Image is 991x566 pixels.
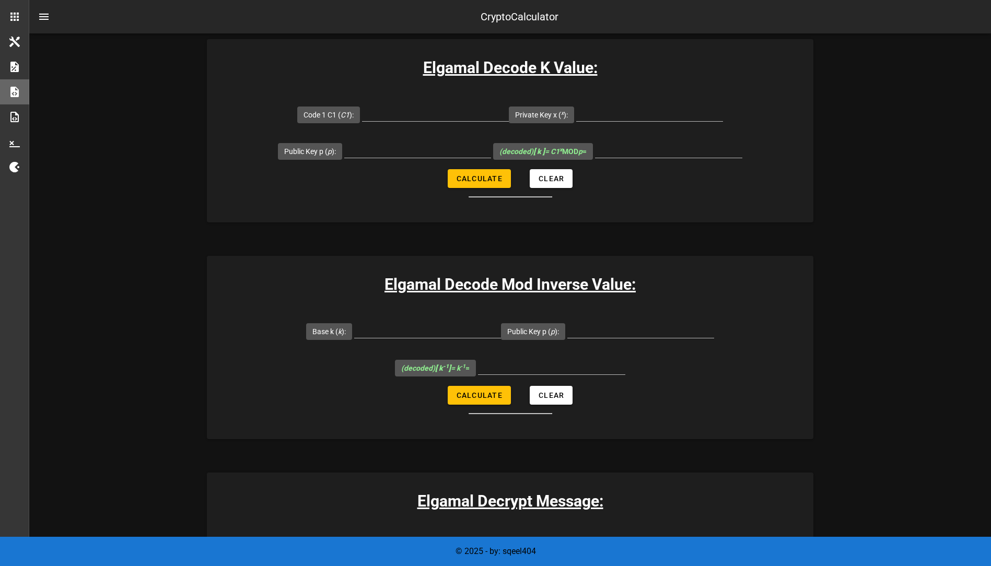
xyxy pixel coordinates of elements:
span: © 2025 - by: sqeel404 [456,546,536,556]
sup: x [561,110,564,116]
h3: Elgamal Decode Mod Inverse Value: [207,273,813,296]
i: (decoded) = k [401,364,465,372]
span: = [401,364,470,372]
button: Clear [530,169,573,188]
div: CryptoCalculator [481,9,558,25]
span: MOD = [499,147,587,156]
sup: -1 [460,363,465,370]
span: Calculate [456,174,503,183]
h3: Elgamal Decode K Value: [207,56,813,79]
label: Base k ( ): [312,326,346,337]
sup: -1 [443,363,449,370]
label: Private Key x ( ): [515,110,568,120]
i: (decoded) = C1 [499,147,562,156]
i: p [551,327,555,336]
span: Calculate [456,391,503,399]
button: Clear [530,386,573,405]
i: C1 [341,111,349,119]
sup: x [559,146,562,153]
h3: Elgamal Decrypt Message: [207,489,813,513]
label: Public Key p ( ): [507,326,559,337]
b: [ k ] [533,147,545,156]
button: Calculate [448,169,511,188]
label: Code 1 C1 ( ): [304,110,354,120]
i: p [328,147,332,156]
i: p [578,147,582,156]
label: Public Key p ( ): [284,146,336,157]
button: nav-menu-toggle [31,4,56,29]
span: Clear [538,174,564,183]
button: Calculate [448,386,511,405]
b: [ k ] [435,364,451,372]
span: Clear [538,391,564,399]
i: k [338,327,342,336]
